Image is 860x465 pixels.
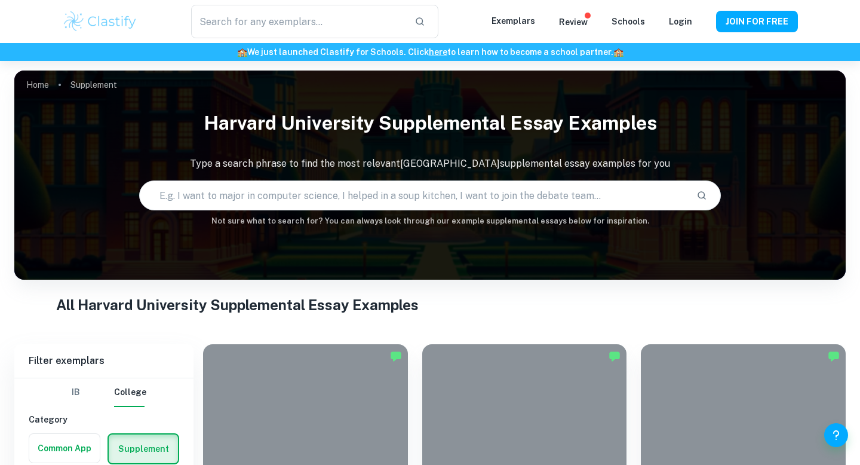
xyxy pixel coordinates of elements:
[390,350,402,362] img: Marked
[669,17,692,26] a: Login
[824,423,848,447] button: Help and Feedback
[612,17,645,26] a: Schools
[14,104,846,142] h1: Harvard University Supplemental Essay Examples
[716,11,798,32] button: JOIN FOR FREE
[140,179,687,212] input: E.g. I want to major in computer science, I helped in a soup kitchen, I want to join the debate t...
[114,378,146,407] button: College
[70,78,117,91] p: Supplement
[2,45,858,59] h6: We just launched Clastify for Schools. Click to learn how to become a school partner.
[828,350,840,362] img: Marked
[613,47,623,57] span: 🏫
[26,77,49,93] a: Home
[492,14,535,27] p: Exemplars
[62,10,138,33] img: Clastify logo
[191,5,405,38] input: Search for any exemplars...
[429,47,447,57] a: here
[559,16,588,29] p: Review
[29,434,100,463] button: Common App
[237,47,247,57] span: 🏫
[109,435,178,463] button: Supplement
[14,215,846,227] h6: Not sure what to search for? You can always look through our example supplemental essays below fo...
[14,157,846,171] p: Type a search phrase to find the most relevant [GEOGRAPHIC_DATA] supplemental essay examples for you
[56,294,804,316] h1: All Harvard University Supplemental Essay Examples
[692,185,712,206] button: Search
[14,344,193,378] h6: Filter exemplars
[62,378,90,407] button: IB
[29,413,179,426] h6: Category
[609,350,621,362] img: Marked
[62,378,146,407] div: Filter type choice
